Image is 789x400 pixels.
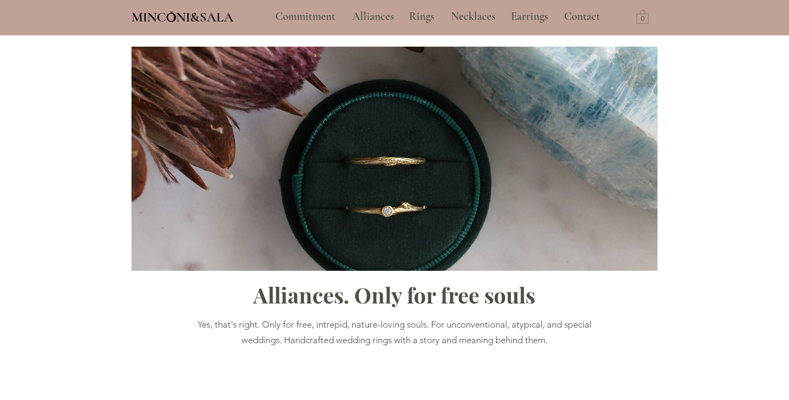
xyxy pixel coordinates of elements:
[443,3,503,30] a: Necklaces
[131,9,233,25] font: MINCONI&SALA
[564,10,600,23] font: Contact
[344,3,401,30] a: Alliances
[352,10,394,23] font: Alliances
[131,7,233,25] a: MINCONI&SALA
[637,9,649,24] a: Carrito con 0 ítems
[167,11,176,22] img: Minconi Room
[503,3,556,30] a: Earrings
[556,3,608,30] a: Contact
[451,10,495,23] font: Necklaces
[401,3,443,30] a: Rings
[409,10,434,23] font: Rings
[641,16,645,23] text: 0
[241,3,634,30] nav: Place
[267,3,344,30] a: Commitment
[275,10,335,23] font: Commitment
[511,10,548,23] font: Earrings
